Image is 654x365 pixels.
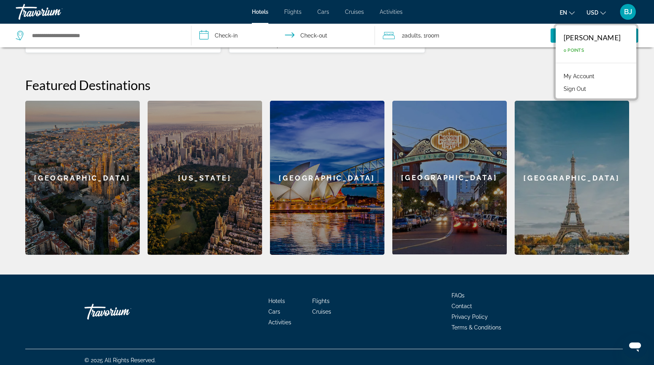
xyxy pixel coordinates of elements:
span: 0 Points [564,48,584,53]
a: Activities [380,9,403,15]
a: Travorium [84,300,163,324]
span: © 2025 All Rights Reserved. [84,357,156,363]
a: [US_STATE] [148,101,262,255]
a: Flights [312,298,330,304]
a: Cruises [312,309,331,315]
button: Change currency [587,7,606,18]
a: Flights [284,9,302,15]
span: , 1 [421,30,439,41]
div: [GEOGRAPHIC_DATA] [392,101,507,254]
a: [GEOGRAPHIC_DATA] [25,101,140,255]
a: Activities [268,319,291,325]
button: Sign Out [560,84,590,94]
span: BJ [624,8,632,16]
a: Privacy Policy [452,314,488,320]
a: [GEOGRAPHIC_DATA] [270,101,384,255]
span: Room [426,32,439,39]
button: User Menu [618,4,638,20]
a: Hotels [268,298,285,304]
a: Hotels [252,9,268,15]
a: Travorium [16,2,95,22]
a: My Account [560,71,598,81]
a: Cars [268,309,280,315]
span: 2 [402,30,421,41]
a: Contact [452,303,472,309]
button: Change language [560,7,575,18]
button: Travelers: 2 adults, 0 children [375,24,551,47]
span: en [560,9,567,16]
span: Adults [405,32,421,39]
button: Search [551,28,638,43]
a: Terms & Conditions [452,324,501,331]
iframe: Button to launch messaging window [622,333,648,359]
a: Cruises [345,9,364,15]
div: [PERSON_NAME] [564,33,620,42]
a: FAQs [452,292,465,299]
a: [GEOGRAPHIC_DATA] [515,101,629,255]
a: [GEOGRAPHIC_DATA] [392,101,507,255]
h2: Featured Destinations [25,77,629,93]
a: Cars [317,9,329,15]
button: Check in and out dates [191,24,375,47]
span: USD [587,9,598,16]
